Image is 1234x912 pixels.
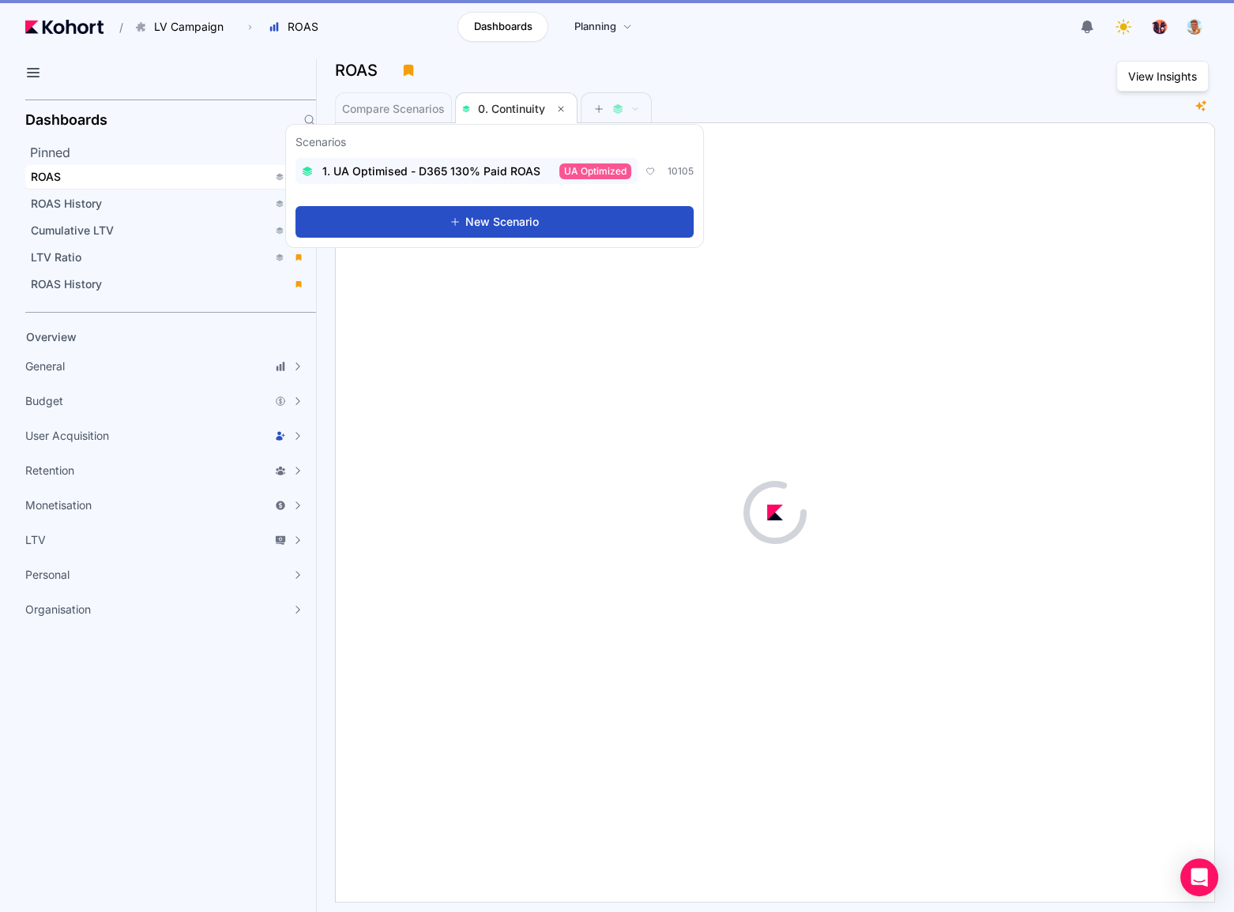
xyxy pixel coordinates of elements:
img: logo_TreesPlease_20230726120307121221.png [1152,19,1168,35]
span: ROAS [288,19,318,35]
span: General [25,358,65,374]
span: / [107,19,123,36]
button: New Scenario [295,206,694,238]
span: Retention [25,463,74,479]
span: 10105 [668,165,694,178]
div: View Insights [1125,65,1200,88]
span: ROAS History [31,277,102,291]
img: Kohort logo [25,20,103,34]
span: Budget [25,393,63,409]
a: ROAS History [25,272,311,296]
a: ROAS History [25,192,311,216]
span: 1. UA Optimised - D365 130% Paid ROAS [322,163,540,179]
span: › [245,21,255,33]
a: Dashboards [457,12,548,42]
span: Monetisation [25,497,92,513]
h2: Pinned [30,143,316,162]
span: LTV Ratio [31,250,81,264]
a: Overview [21,325,289,349]
a: LTV Ratio [25,246,311,269]
span: Planning [574,19,616,35]
span: LTV [25,532,46,548]
span: Organisation [25,602,91,617]
span: Overview [26,330,77,343]
button: LV Campaign [126,13,240,40]
span: New Scenario [465,214,539,230]
div: Open Intercom Messenger [1180,858,1218,896]
a: Cumulative LTV [25,219,311,242]
span: LV Campaign [154,19,224,35]
h3: ROAS [335,62,387,78]
span: User Acquisition [25,428,109,444]
span: ROAS [31,170,61,183]
h2: Dashboards [25,113,107,127]
span: Compare Scenarios [342,103,445,114]
button: ROAS [260,13,335,40]
a: Planning [558,12,649,42]
span: ROAS History [31,197,102,210]
span: Cumulative LTV [31,223,114,237]
a: ROAS [25,165,311,189]
button: 1. UA Optimised - D365 130% Paid ROASUA Optimized [295,158,638,184]
span: Dashboards [474,19,532,35]
h3: Scenarios [295,134,346,153]
span: UA Optimized [559,163,631,179]
span: Personal [25,567,70,583]
span: 0. Continuity [478,102,545,115]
